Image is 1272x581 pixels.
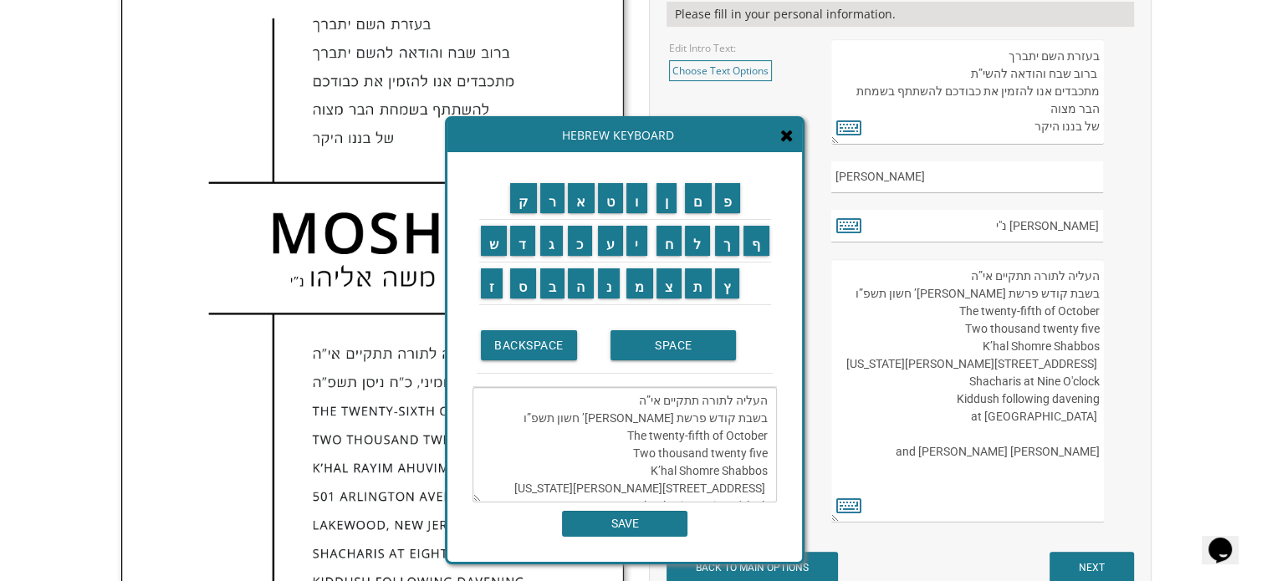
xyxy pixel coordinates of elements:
input: ו [626,183,647,213]
div: Hebrew Keyboard [447,119,802,152]
input: ב [540,268,565,298]
input: א [568,183,595,213]
input: ק [510,183,537,213]
input: ף [743,226,769,256]
input: ט [598,183,624,213]
textarea: בעזרת השם יתברך We would be honored to have you join us at the Seudas Bar Mitzvah of our dear son [831,39,1103,145]
iframe: chat widget [1202,514,1255,564]
input: ס [510,268,536,298]
input: ד [510,226,535,256]
input: צ [656,268,682,298]
input: ת [685,268,712,298]
input: י [626,226,647,256]
input: מ [626,268,653,298]
input: ל [685,226,710,256]
input: ר [540,183,565,213]
label: Edit Intro Text: [669,41,736,55]
a: Choose Text Options [669,60,772,81]
input: SAVE [562,511,687,537]
input: ש [481,226,508,256]
input: BACKSPACE [481,330,577,360]
textarea: העליה לתורה תתקיים אי”ה בשבת קודש פרשת לך לך ח’ חשון תשע”ט The twenty-eighth of October Two thous... [831,259,1103,522]
input: SPACE [610,330,736,360]
input: ג [540,226,564,256]
input: ה [568,268,594,298]
input: ן [656,183,677,213]
input: נ [598,268,621,298]
input: ע [598,226,624,256]
input: ם [685,183,712,213]
input: כ [568,226,592,256]
input: ך [715,226,740,256]
div: Please fill in your personal information. [667,2,1134,27]
input: ז [481,268,503,298]
input: ח [656,226,682,256]
input: פ [715,183,741,213]
input: ץ [715,268,740,298]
